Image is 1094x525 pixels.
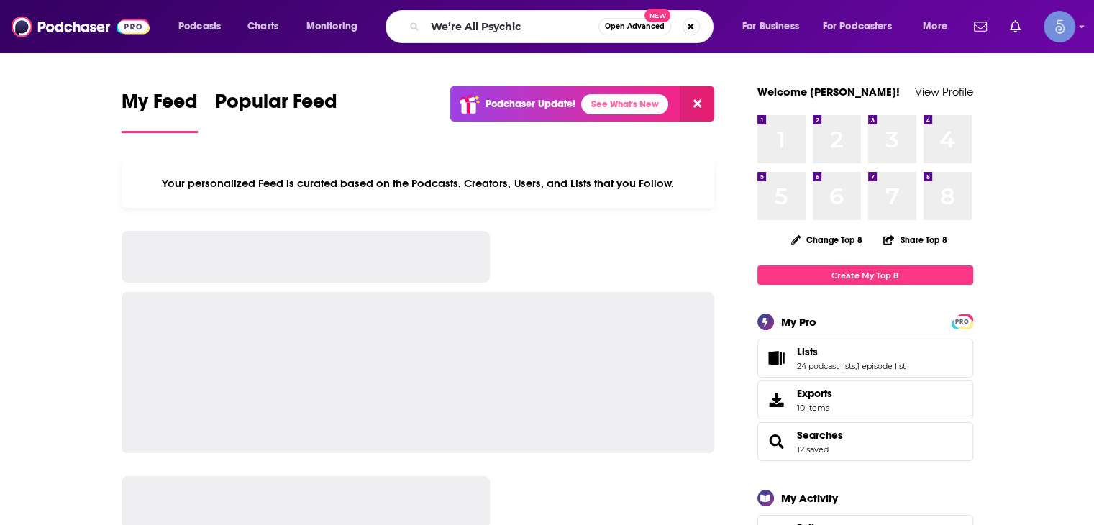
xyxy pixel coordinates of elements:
span: Podcasts [178,17,221,37]
button: open menu [732,15,817,38]
a: Create My Top 8 [757,265,973,285]
a: Exports [757,380,973,419]
a: Popular Feed [215,89,337,133]
a: View Profile [915,85,973,99]
span: 10 items [797,403,832,413]
span: , [855,361,857,371]
a: Show notifications dropdown [1004,14,1026,39]
span: More [923,17,947,37]
button: Share Top 8 [883,226,947,254]
button: Open AdvancedNew [598,18,671,35]
p: Podchaser Update! [486,98,575,110]
span: Exports [797,387,832,400]
button: Show profile menu [1044,11,1075,42]
span: Logged in as Spiral5-G1 [1044,11,1075,42]
span: For Podcasters [823,17,892,37]
a: Lists [762,348,791,368]
img: Podchaser - Follow, Share and Rate Podcasts [12,13,150,40]
div: Search podcasts, credits, & more... [399,10,727,43]
span: My Feed [122,89,198,122]
button: open menu [813,15,913,38]
span: New [644,9,670,22]
span: Exports [762,390,791,410]
img: User Profile [1044,11,1075,42]
div: My Activity [781,491,838,505]
span: Charts [247,17,278,37]
button: Change Top 8 [783,231,872,249]
a: Charts [238,15,287,38]
span: For Business [742,17,799,37]
a: Searches [797,429,843,442]
a: Searches [762,432,791,452]
input: Search podcasts, credits, & more... [425,15,598,38]
a: My Feed [122,89,198,133]
a: Welcome [PERSON_NAME]! [757,85,900,99]
span: Lists [757,339,973,378]
a: PRO [954,316,971,327]
span: Popular Feed [215,89,337,122]
button: open menu [168,15,240,38]
a: 24 podcast lists [797,361,855,371]
span: Searches [757,422,973,461]
span: Open Advanced [605,23,665,30]
a: 12 saved [797,444,829,455]
div: Your personalized Feed is curated based on the Podcasts, Creators, Users, and Lists that you Follow. [122,159,715,208]
span: Lists [797,345,818,358]
button: open menu [913,15,965,38]
div: My Pro [781,315,816,329]
a: 1 episode list [857,361,906,371]
a: See What's New [581,94,668,114]
a: Lists [797,345,906,358]
a: Show notifications dropdown [968,14,993,39]
span: Monitoring [306,17,357,37]
button: open menu [296,15,376,38]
